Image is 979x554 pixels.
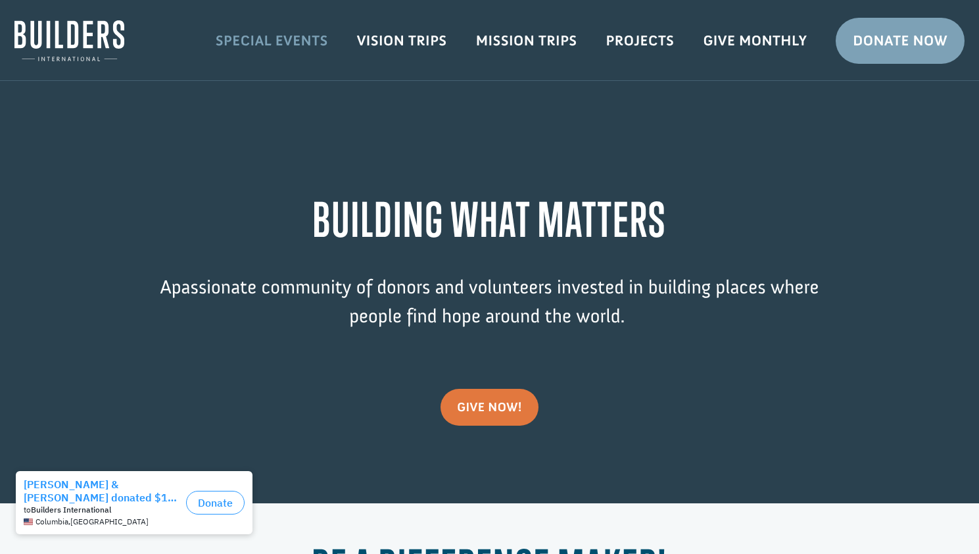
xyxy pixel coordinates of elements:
[36,53,149,62] span: Columbia , [GEOGRAPHIC_DATA]
[14,20,124,61] img: Builders International
[135,273,845,350] p: passionate community of donors and volunteers invested in building places where people find hope ...
[186,26,245,50] button: Donate
[24,53,33,62] img: US.png
[135,192,845,253] h1: BUILDING WHAT MATTERS
[688,22,821,60] a: Give Monthly
[343,22,462,60] a: Vision Trips
[462,22,592,60] a: Mission Trips
[31,40,111,50] strong: Builders International
[201,22,343,60] a: Special Events
[836,18,965,64] a: Donate Now
[160,275,171,299] span: A
[592,22,689,60] a: Projects
[441,389,538,426] a: give now!
[24,13,181,39] div: [PERSON_NAME] & [PERSON_NAME] donated $100
[24,41,181,50] div: to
